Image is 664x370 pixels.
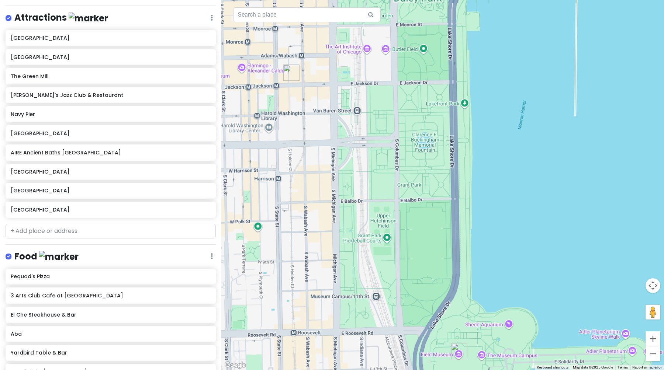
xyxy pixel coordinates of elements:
[14,12,108,24] h4: Attractions
[223,360,248,370] a: Open this area in Google Maps (opens a new window)
[11,130,210,137] h6: [GEOGRAPHIC_DATA]
[11,187,210,194] h6: [GEOGRAPHIC_DATA]
[11,92,210,98] h6: [PERSON_NAME]'s Jazz Club & Restaurant
[233,7,381,22] input: Search a place
[69,13,108,24] img: marker
[11,168,210,175] h6: [GEOGRAPHIC_DATA]
[646,278,660,293] button: Map camera controls
[11,111,210,118] h6: Navy Pier
[11,349,210,356] h6: Yardbird Table & Bar
[451,343,467,359] div: Field Museum
[646,331,660,346] button: Zoom in
[11,73,210,80] h6: The Green Mill
[537,365,568,370] button: Keyboard shortcuts
[11,35,210,41] h6: [GEOGRAPHIC_DATA]
[11,311,210,318] h6: El Che Steakhouse & Bar
[11,54,210,60] h6: [GEOGRAPHIC_DATA]
[632,365,662,369] a: Report a map error
[6,224,216,238] input: + Add place or address
[11,149,210,156] h6: AIRE Ancient Baths [GEOGRAPHIC_DATA]
[283,64,300,81] div: Hero Coffee and Bagel Bar
[11,273,210,280] h6: Pequod's Pizza
[11,331,210,337] h6: Aba
[646,305,660,320] button: Drag Pegman onto the map to open Street View
[39,251,79,262] img: marker
[11,292,210,299] h6: 3 Arts Club Cafe at [GEOGRAPHIC_DATA]
[223,360,248,370] img: Google
[618,365,628,369] a: Terms (opens in new tab)
[646,346,660,361] button: Zoom out
[573,365,613,369] span: Map data ©2025 Google
[14,251,79,263] h4: Food
[11,206,210,213] h6: [GEOGRAPHIC_DATA]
